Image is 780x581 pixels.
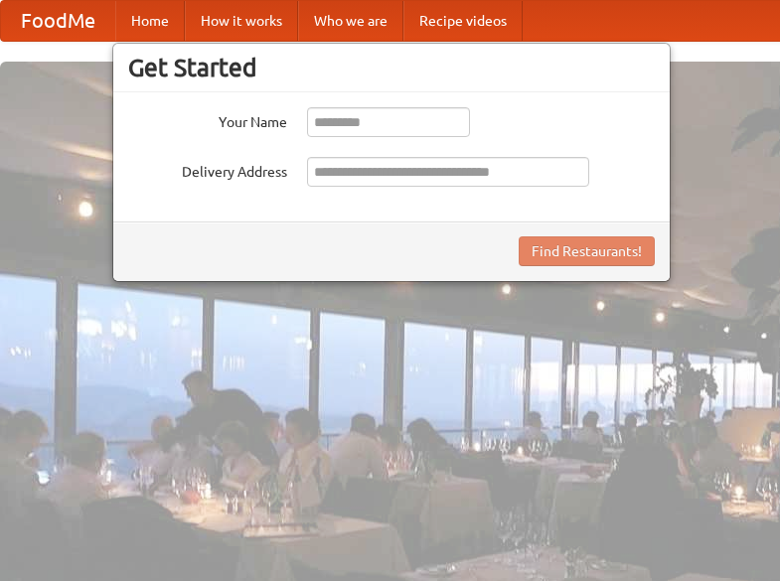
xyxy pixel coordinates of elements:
[519,236,655,266] button: Find Restaurants!
[128,157,287,182] label: Delivery Address
[403,1,523,41] a: Recipe videos
[1,1,115,41] a: FoodMe
[185,1,298,41] a: How it works
[298,1,403,41] a: Who we are
[128,107,287,132] label: Your Name
[128,53,655,82] h3: Get Started
[115,1,185,41] a: Home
